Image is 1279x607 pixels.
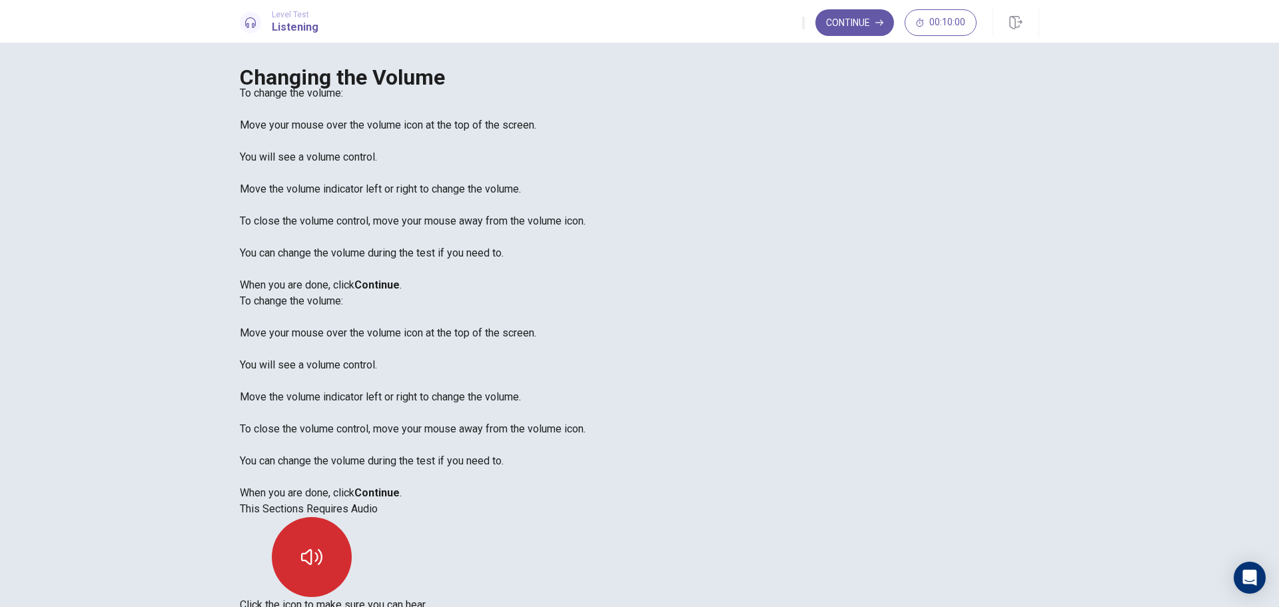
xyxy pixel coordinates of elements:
[815,9,894,36] button: Continue
[905,9,977,36] button: 00:10:00
[354,486,400,499] b: Continue
[240,293,1039,501] div: To change the volume: Move your mouse over the volume icon at the top of the screen. You will see...
[1234,562,1266,594] div: Open Intercom Messenger
[929,17,965,28] span: 00:10:00
[240,69,1039,85] h1: Changing the Volume
[272,10,318,19] span: Level Test
[240,501,1039,517] p: This Sections Requires Audio
[240,85,1039,293] div: To change the volume: Move your mouse over the volume icon at the top of the screen. You will see...
[354,279,400,291] b: Continue
[272,19,318,35] h1: Listening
